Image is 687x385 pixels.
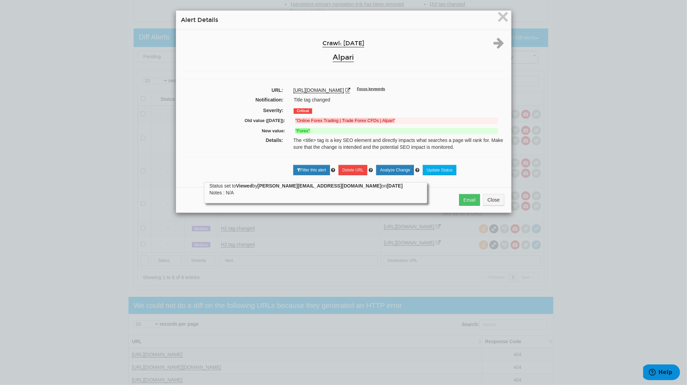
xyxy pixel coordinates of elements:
[184,128,291,134] label: New value:
[184,118,291,124] label: Old value ([DATE]):
[357,87,385,91] sup: Focus keywords
[295,128,310,133] strong: "Forex"
[333,53,354,62] a: Alpari
[322,40,364,47] a: Crawl: [DATE]
[483,194,504,206] button: Close
[179,107,289,114] label: Severity:
[258,183,382,189] strong: [PERSON_NAME][EMAIL_ADDRESS][DOMAIN_NAME]
[643,364,680,382] iframe: Opens a widget where you can find more information
[293,87,344,93] a: [URL][DOMAIN_NAME]
[289,96,508,103] div: Title tag changed
[178,137,289,144] label: Details:
[294,108,312,114] span: Critical
[497,5,509,28] span: ×
[376,165,414,175] a: Analyze Change
[295,118,395,123] strong: "Online Forex Trading | Trade Forex CFDs | Alpari"
[209,182,422,196] div: Status set to by on Notes : N/A
[288,137,509,151] div: The <title> tag is a key SEO element and directly impacts what searches a page will rank for. Mak...
[494,43,504,48] a: Next alert
[178,87,289,94] label: URL:
[339,165,367,175] a: Delete URL
[236,183,253,189] strong: Viewed
[497,11,509,25] button: Close
[387,183,403,189] strong: [DATE]
[181,16,506,24] h4: Alert Details
[293,165,330,175] a: Filter this alert
[179,96,289,103] label: Notification:
[459,194,480,206] button: Email
[423,165,456,175] a: Update Status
